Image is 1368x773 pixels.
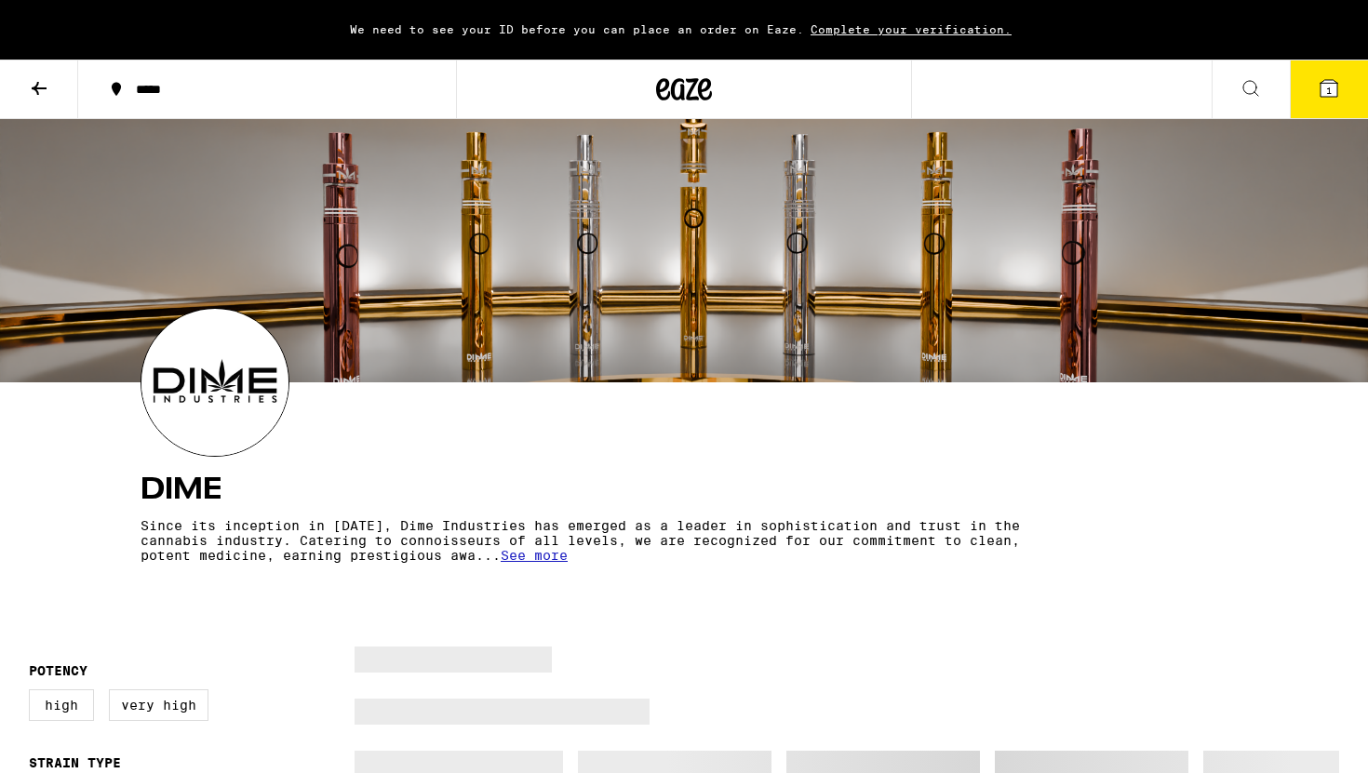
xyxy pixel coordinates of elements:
[501,548,568,563] span: See more
[804,23,1018,35] span: Complete your verification.
[109,689,208,721] label: Very High
[29,663,87,678] legend: Potency
[1290,60,1368,118] button: 1
[29,755,121,770] legend: Strain Type
[141,309,288,456] img: DIME logo
[29,689,94,721] label: High
[141,518,1064,563] p: Since its inception in [DATE], Dime Industries has emerged as a leader in sophistication and trus...
[1326,85,1332,96] span: 1
[141,475,1227,505] h4: DIME
[350,23,804,35] span: We need to see your ID before you can place an order on Eaze.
